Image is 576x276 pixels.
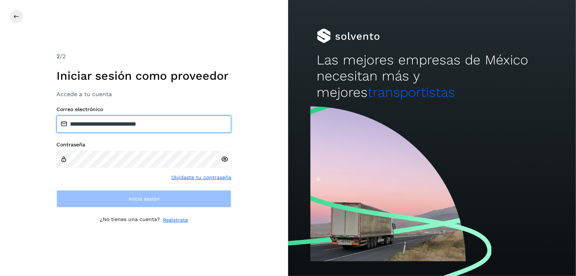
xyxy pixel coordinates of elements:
[129,196,160,201] span: Inicia sesión
[56,190,231,208] button: Inicia sesión
[100,216,160,224] p: ¿No tienes una cuenta?
[163,216,188,224] a: Regístrate
[56,53,60,60] span: 2
[56,52,231,61] div: /2
[56,106,231,113] label: Correo electrónico
[56,91,231,98] h3: Accede a tu cuenta
[56,69,231,83] h1: Iniciar sesión como proveedor
[171,174,231,181] a: Olvidaste tu contraseña
[56,142,231,148] label: Contraseña
[317,52,547,100] h2: Las mejores empresas de México necesitan más y mejores
[368,84,455,100] span: transportistas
